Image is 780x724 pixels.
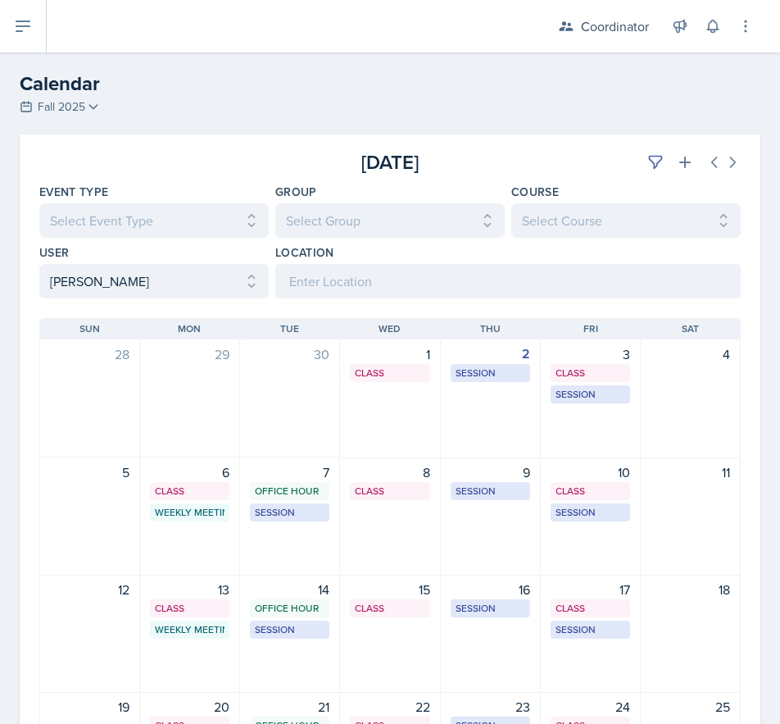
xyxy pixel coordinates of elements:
[50,462,129,482] div: 5
[581,16,649,36] div: Coordinator
[38,98,85,116] span: Fall 2025
[50,580,129,599] div: 12
[50,344,129,364] div: 28
[350,697,429,717] div: 22
[551,580,630,599] div: 17
[155,484,224,499] div: Class
[280,321,299,336] span: Tue
[20,69,760,98] h2: Calendar
[39,184,109,200] label: Event Type
[456,484,525,499] div: Session
[250,462,329,482] div: 7
[456,601,525,616] div: Session
[556,622,625,637] div: Session
[355,366,424,380] div: Class
[255,601,324,616] div: Office Hour
[255,484,324,499] div: Office Hour
[275,184,317,200] label: Group
[150,344,229,364] div: 29
[150,580,229,599] div: 13
[682,321,699,336] span: Sat
[39,244,69,261] label: User
[511,184,559,200] label: Course
[250,344,329,364] div: 30
[155,505,224,520] div: Weekly Meeting
[651,462,730,482] div: 11
[583,321,598,336] span: Fri
[556,505,625,520] div: Session
[551,462,630,482] div: 10
[273,148,506,177] div: [DATE]
[651,580,730,599] div: 18
[556,601,625,616] div: Class
[275,264,741,298] input: Enter Location
[79,321,100,336] span: Sun
[155,622,224,637] div: Weekly Meeting
[275,244,334,261] label: Location
[50,697,129,717] div: 19
[556,484,625,499] div: Class
[451,344,530,364] div: 2
[651,697,730,717] div: 25
[651,344,730,364] div: 4
[255,505,324,520] div: Session
[551,697,630,717] div: 24
[451,462,530,482] div: 9
[155,601,224,616] div: Class
[250,697,329,717] div: 21
[150,462,229,482] div: 6
[355,601,424,616] div: Class
[456,366,525,380] div: Session
[451,580,530,599] div: 16
[178,321,201,336] span: Mon
[150,697,229,717] div: 20
[451,697,530,717] div: 23
[350,462,429,482] div: 8
[556,366,625,380] div: Class
[379,321,401,336] span: Wed
[355,484,424,499] div: Class
[255,622,324,637] div: Session
[350,580,429,599] div: 15
[250,580,329,599] div: 14
[350,344,429,364] div: 1
[480,321,501,336] span: Thu
[556,387,625,402] div: Session
[551,344,630,364] div: 3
